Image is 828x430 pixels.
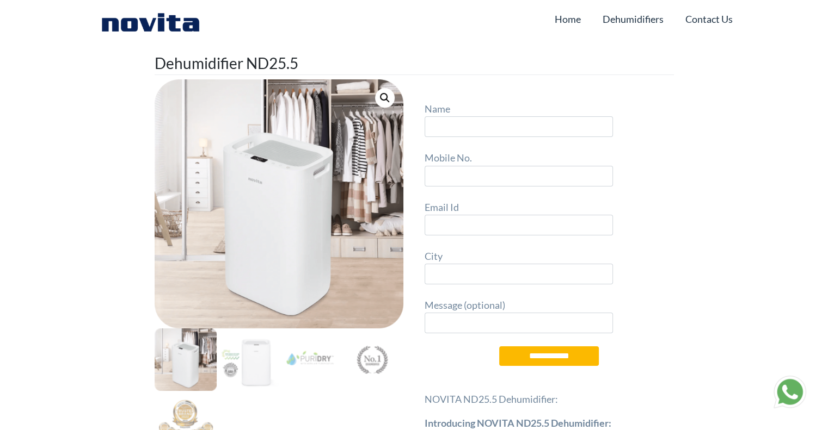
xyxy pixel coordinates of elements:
label: City [425,248,613,284]
label: Email Id [425,200,613,235]
img: Novita [96,11,205,33]
a: Home [555,9,581,29]
form: Contact form [425,101,674,382]
a: Contact Us [685,9,733,29]
input: Mobile No. [425,166,613,186]
img: ND25.5-1-1-1-100x100.png [155,328,217,390]
p: NOVITA ND25.5 Dehumidifier: [425,391,674,407]
a: Dehumidifiers [603,9,664,29]
h1: Dehumidifier ND25.5 [155,52,674,75]
img: ND25.5-3-1-1-100x100.png [279,328,341,390]
input: Name [425,116,613,137]
label: Name [425,101,613,137]
input: Message (optional) [425,313,613,333]
a: 🔍 [375,88,395,108]
label: Message (optional) [425,297,613,333]
strong: Introducing NOVITA ND25.5 Dehumidifier: [425,417,611,429]
input: City [425,264,613,284]
input: Email Id [425,215,613,235]
label: Mobile No. [425,150,613,186]
img: ND25.5-2-1-1-100x100.png [217,328,279,390]
img: ND50-4-1-1-100x100.png [341,328,403,390]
